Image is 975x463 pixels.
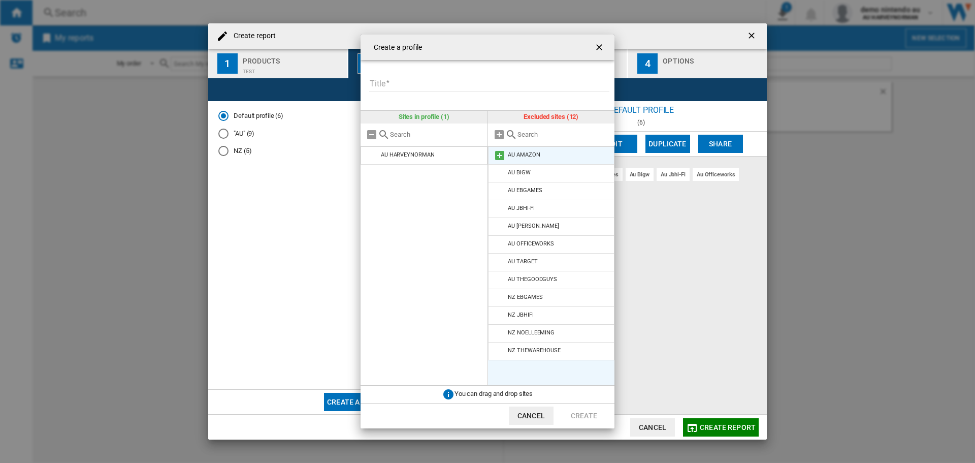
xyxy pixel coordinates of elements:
md-icon: Remove all [366,129,378,141]
div: AU OFFICEWORKS [508,240,554,247]
span: You can drag and drop sites [454,390,533,397]
div: NZ THEWAREHOUSE [508,347,561,354]
div: NZ JBHIFI [508,312,533,318]
button: getI18NText('BUTTONS.CLOSE_DIALOG') [590,37,610,57]
div: AU TARGET [508,258,537,265]
div: Sites in profile (1) [361,111,487,123]
button: Create [562,407,606,425]
div: AU AMAZON [508,151,540,158]
div: AU BIGW [508,169,530,176]
input: Search [390,131,482,138]
div: AU [PERSON_NAME] [508,223,559,229]
h4: Create a profile [369,43,422,53]
ng-md-icon: getI18NText('BUTTONS.CLOSE_DIALOG') [594,42,606,54]
div: AU JBHI-FI [508,205,534,211]
div: AU HARVEYNORMAN [381,151,435,158]
md-icon: Add all [493,129,505,141]
div: AU EBGAMES [508,187,542,194]
div: AU THEGOODGUYS [508,276,557,283]
input: Search [517,131,610,138]
div: NZ NOELLEEMING [508,329,555,336]
button: Cancel [509,407,554,425]
div: NZ EBGAMES [508,294,542,300]
div: Excluded sites (12) [488,111,615,123]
